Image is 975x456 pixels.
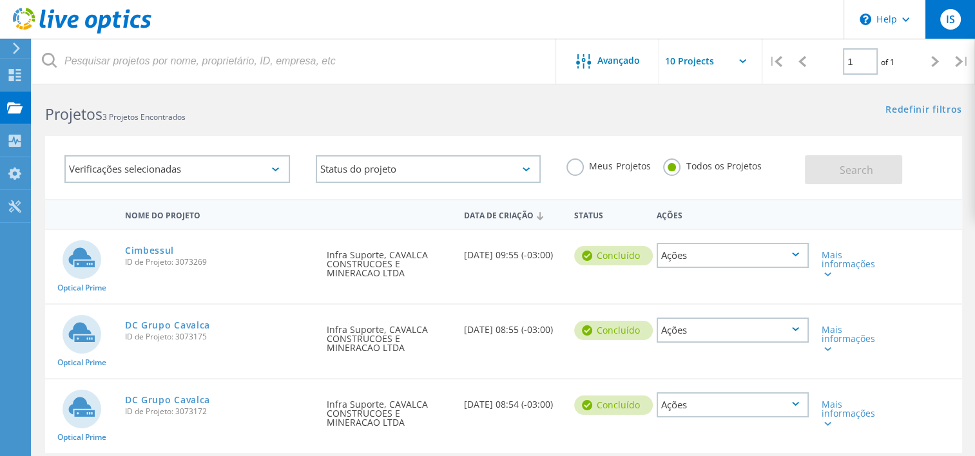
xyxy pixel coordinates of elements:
span: Avançado [597,56,640,65]
div: Status [568,202,650,226]
a: DC Grupo Cavalca [125,321,210,330]
span: Search [840,163,873,177]
span: Optical Prime [57,433,106,441]
a: Redefinir filtros [885,105,962,116]
div: | [762,39,789,84]
div: [DATE] 08:55 (-03:00) [458,305,568,347]
div: Ações [657,392,809,417]
a: Cimbessul [125,246,174,255]
div: Concluído [574,246,653,265]
b: Projetos [45,104,102,124]
label: Todos os Projetos [663,158,761,171]
span: Optical Prime [57,359,106,366]
div: Data de Criação [458,202,568,227]
div: Concluído [574,321,653,340]
div: Ações [650,202,815,226]
label: Meus Projetos [566,158,650,171]
button: Search [805,155,902,184]
div: Ações [657,243,809,268]
input: Pesquisar projetos por nome, proprietário, ID, empresa, etc [32,39,557,84]
span: IS [945,14,954,24]
div: [DATE] 09:55 (-03:00) [458,230,568,272]
span: Optical Prime [57,284,106,292]
div: Mais informações [822,325,882,352]
span: ID de Projeto: 3073269 [125,258,314,266]
div: [DATE] 08:54 (-03:00) [458,379,568,422]
a: DC Grupo Cavalca [125,395,210,404]
span: ID de Projeto: 3073175 [125,333,314,341]
span: ID de Projeto: 3073172 [125,408,314,415]
div: Status do projeto [316,155,541,183]
div: Mais informações [822,251,882,278]
div: Verificações selecionadas [64,155,290,183]
div: Infra Suporte, CAVALCA CONSTRUCOES E MINERACAO LTDA [320,230,458,290]
span: 3 Projetos Encontrados [102,111,186,122]
div: Infra Suporte, CAVALCA CONSTRUCOES E MINERACAO LTDA [320,305,458,365]
a: Live Optics Dashboard [13,27,151,36]
div: Concluído [574,395,653,415]
div: Nome do Projeto [119,202,320,226]
span: of 1 [881,57,894,68]
div: Mais informações [822,400,882,427]
div: Infra Suporte, CAVALCA CONSTRUCOES E MINERACAO LTDA [320,379,458,440]
div: Ações [657,318,809,343]
svg: \n [860,14,871,25]
div: | [949,39,975,84]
